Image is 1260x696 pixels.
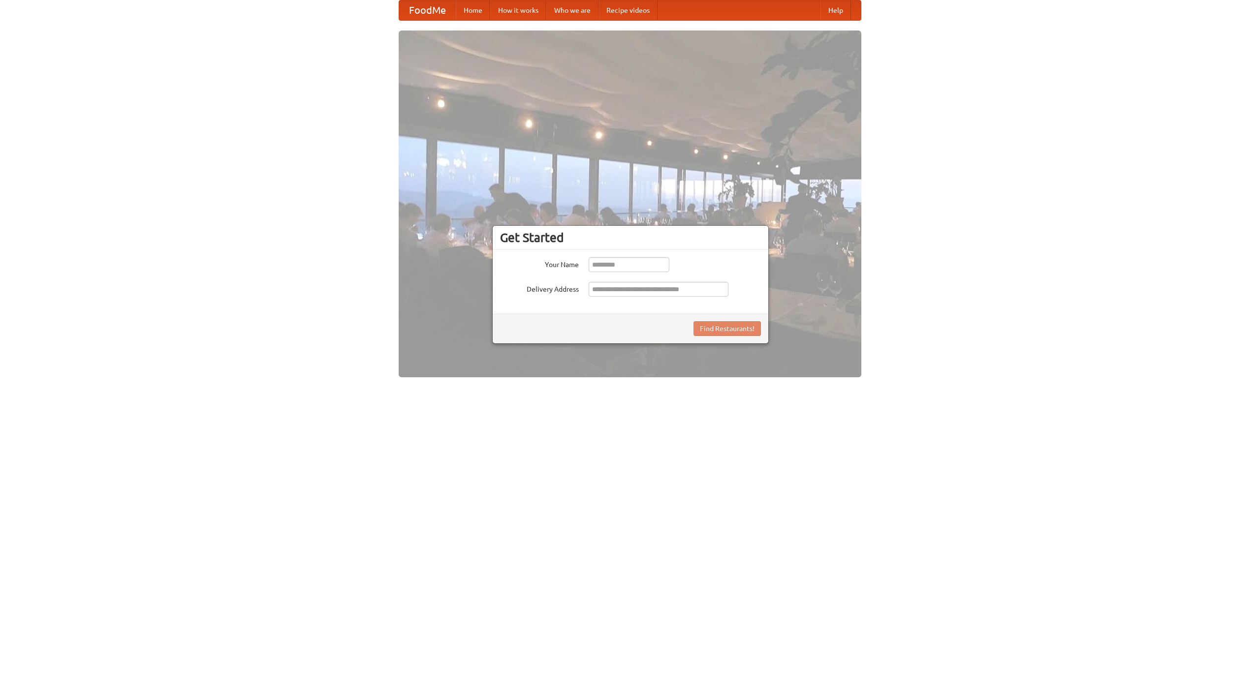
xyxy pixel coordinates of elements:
a: FoodMe [399,0,456,20]
a: Recipe videos [598,0,658,20]
a: Help [820,0,851,20]
a: Home [456,0,490,20]
a: Who we are [546,0,598,20]
a: How it works [490,0,546,20]
button: Find Restaurants! [693,321,761,336]
label: Your Name [500,257,579,270]
h3: Get Started [500,230,761,245]
label: Delivery Address [500,282,579,294]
